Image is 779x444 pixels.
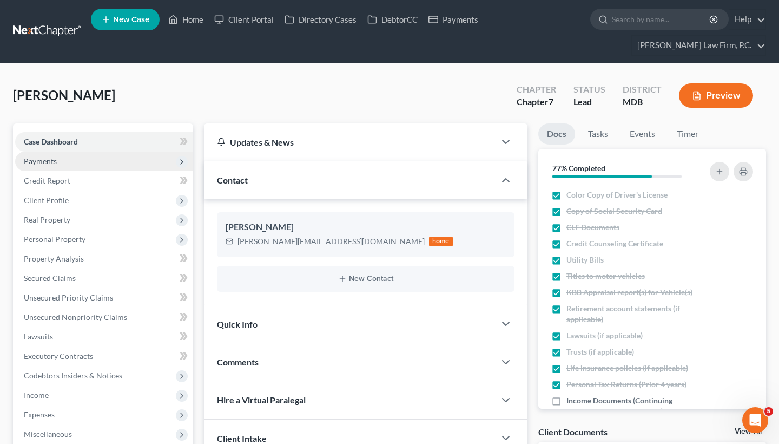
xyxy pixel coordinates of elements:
span: 7 [549,96,553,107]
span: Utility Bills [566,254,604,265]
a: Directory Cases [279,10,362,29]
span: Copy of Social Security Card [566,206,662,217]
a: Secured Claims [15,269,193,288]
span: Unsecured Priority Claims [24,293,113,302]
span: Income [24,390,49,400]
a: Lawsuits [15,327,193,347]
div: Status [573,83,605,96]
span: Retirement account statements (if applicable) [566,303,700,325]
span: [PERSON_NAME] [13,87,115,103]
a: Unsecured Priority Claims [15,288,193,308]
div: Chapter [517,96,556,108]
span: Executory Contracts [24,351,93,361]
input: Search by name... [612,9,711,29]
a: Tasks [579,123,617,145]
a: [PERSON_NAME] Law Firm, P.C. [632,36,765,55]
span: Personal Tax Returns (Prior 4 years) [566,379,686,390]
span: Secured Claims [24,273,76,283]
span: Titles to motor vehicles [566,271,645,282]
span: Hire a Virtual Paralegal [217,395,306,405]
div: [PERSON_NAME][EMAIL_ADDRESS][DOMAIN_NAME] [237,236,425,247]
span: Real Property [24,215,70,224]
iframe: Intercom live chat [742,407,768,433]
a: Property Analysis [15,249,193,269]
div: home [429,237,453,246]
div: Lead [573,96,605,108]
span: Life insurance policies (if applicable) [566,363,688,374]
a: DebtorCC [362,10,423,29]
span: Comments [217,357,259,367]
a: Credit Report [15,171,193,191]
a: View All [735,428,762,435]
span: Expenses [24,410,55,419]
a: Events [621,123,664,145]
span: CLF Documents [566,222,619,233]
span: Credit Counseling Certificate [566,238,663,249]
span: Lawsuits [24,332,53,341]
a: Help [729,10,765,29]
strong: 77% Completed [552,164,605,173]
span: Property Analysis [24,254,84,263]
a: Docs [538,123,575,145]
a: Payments [423,10,484,29]
span: Quick Info [217,319,258,329]
span: Lawsuits (if applicable) [566,330,643,341]
div: District [623,83,662,96]
span: Case Dashboard [24,137,78,146]
span: Trusts (if applicable) [566,347,634,357]
div: MDB [623,96,662,108]
span: Personal Property [24,234,85,244]
span: KBB Appraisal report(s) for Vehicle(s) [566,287,692,298]
button: New Contact [226,275,506,283]
span: Contact [217,175,248,185]
span: New Case [113,16,149,24]
a: Client Portal [209,10,279,29]
span: Codebtors Insiders & Notices [24,371,122,380]
span: Color Copy of Driver's License [566,190,668,200]
a: Home [163,10,209,29]
button: Preview [679,83,753,108]
div: Updates & News [217,136,482,148]
a: Timer [668,123,707,145]
span: Income Documents (Continuing obligation until date of filing) [566,395,700,417]
span: Payments [24,156,57,166]
span: Unsecured Nonpriority Claims [24,312,127,322]
a: Executory Contracts [15,347,193,366]
span: Client Intake [217,433,267,443]
span: Client Profile [24,195,69,205]
div: [PERSON_NAME] [226,221,506,234]
div: Chapter [517,83,556,96]
div: Client Documents [538,426,608,438]
span: 5 [764,407,773,416]
a: Case Dashboard [15,132,193,152]
a: Unsecured Nonpriority Claims [15,308,193,327]
span: Miscellaneous [24,429,72,439]
span: Credit Report [24,176,70,185]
